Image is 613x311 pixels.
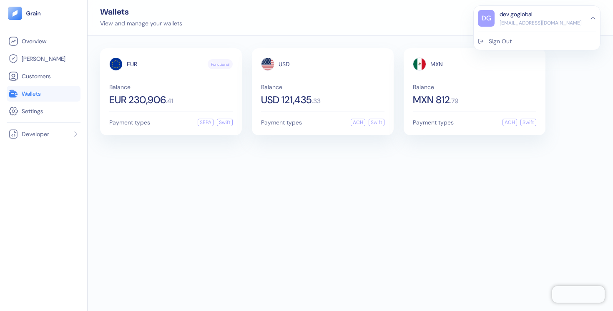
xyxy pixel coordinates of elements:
span: Functional [211,61,229,67]
div: DG [478,10,495,27]
div: [EMAIL_ADDRESS][DOMAIN_NAME] [500,19,582,27]
div: View and manage your wallets [100,19,182,28]
a: Wallets [8,89,79,99]
span: Wallets [22,90,41,98]
div: SEPA [198,119,214,126]
div: ACH [351,119,365,126]
div: Sign Out [489,37,512,46]
span: EUR [127,61,137,67]
span: Payment types [109,119,150,125]
img: logo-tablet-V2.svg [8,7,22,20]
span: Customers [22,72,51,80]
span: . 41 [166,98,173,104]
span: [PERSON_NAME] [22,55,65,63]
span: USD [279,61,290,67]
span: EUR 230,906 [109,95,166,105]
div: Swift [217,119,233,126]
a: Customers [8,71,79,81]
span: Developer [22,130,49,138]
span: MXN 812 [413,95,450,105]
div: dev goglobal [500,10,533,19]
span: Overview [22,37,46,45]
div: Swift [520,119,536,126]
div: Swift [369,119,384,126]
div: Wallets [100,7,182,16]
a: [PERSON_NAME] [8,54,79,64]
span: Payment types [261,119,302,125]
span: Balance [413,84,536,90]
span: MXN [430,61,443,67]
span: . 33 [312,98,321,104]
span: Balance [261,84,384,90]
span: Balance [109,84,233,90]
span: USD 121,435 [261,95,312,105]
span: . 79 [450,98,458,104]
span: Settings [22,107,43,115]
div: ACH [502,119,517,126]
a: Overview [8,36,79,46]
span: Payment types [413,119,454,125]
img: logo [26,10,41,16]
iframe: Chatra live chat [552,286,605,303]
a: Settings [8,106,79,116]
